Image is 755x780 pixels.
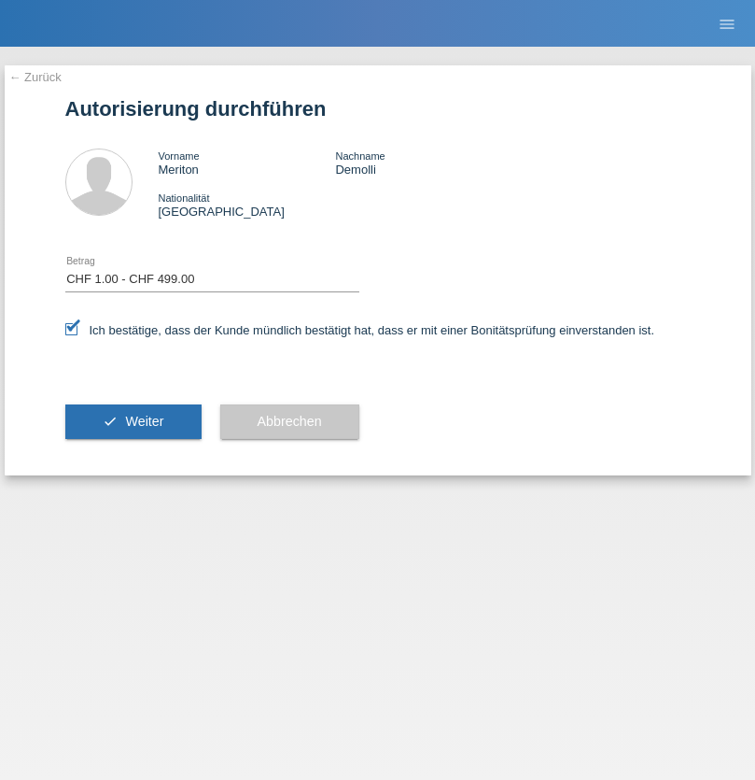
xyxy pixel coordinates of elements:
[159,150,200,162] span: Vorname
[258,414,322,429] span: Abbrechen
[220,404,359,440] button: Abbrechen
[125,414,163,429] span: Weiter
[159,192,210,204] span: Nationalität
[103,414,118,429] i: check
[65,404,202,440] button: check Weiter
[335,150,384,162] span: Nachname
[9,70,62,84] a: ← Zurück
[65,323,655,337] label: Ich bestätige, dass der Kunde mündlich bestätigt hat, dass er mit einer Bonitätsprüfung einversta...
[718,15,736,34] i: menu
[159,149,336,177] div: Meriton
[159,191,336,219] div: [GEOGRAPHIC_DATA]
[335,149,512,177] div: Demolli
[65,97,691,121] h1: Autorisierung durchführen
[708,18,746,29] a: menu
